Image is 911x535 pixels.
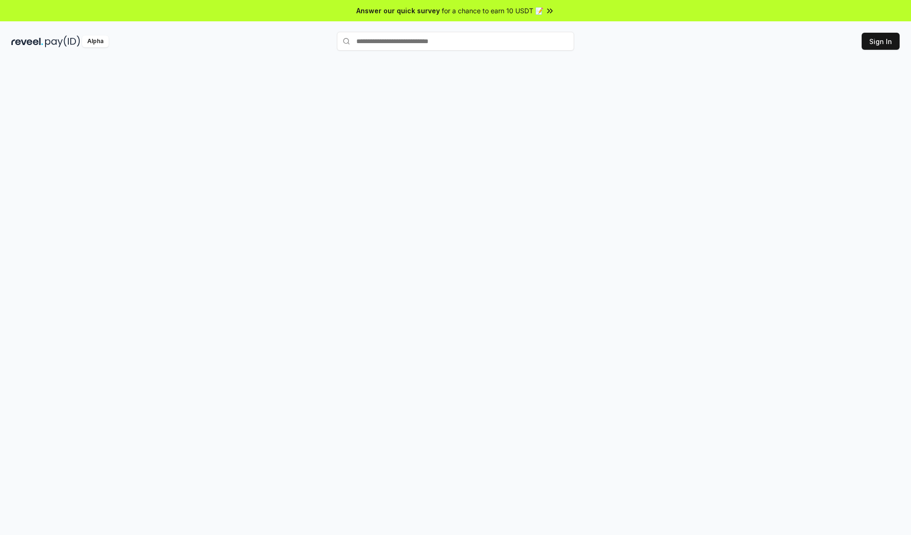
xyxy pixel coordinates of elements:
img: reveel_dark [11,36,43,47]
span: for a chance to earn 10 USDT 📝 [442,6,543,16]
span: Answer our quick survey [356,6,440,16]
img: pay_id [45,36,80,47]
button: Sign In [862,33,900,50]
div: Alpha [82,36,109,47]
